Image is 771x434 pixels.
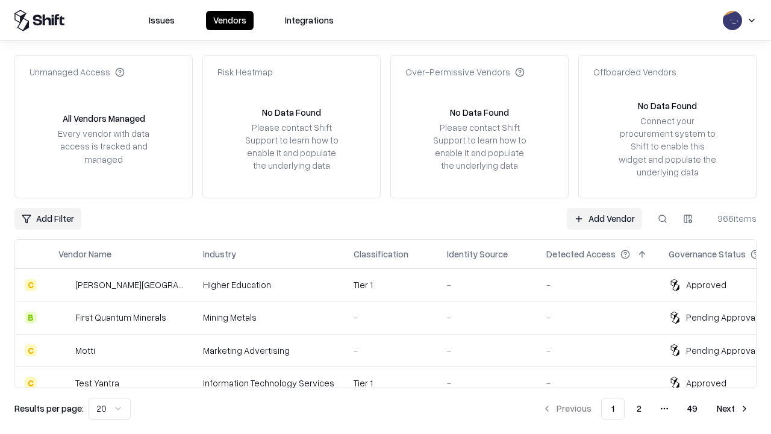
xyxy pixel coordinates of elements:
[686,278,726,291] div: Approved
[25,377,37,389] div: C
[75,311,166,324] div: First Quantum Minerals
[354,278,428,291] div: Tier 1
[14,402,84,415] p: Results per page:
[617,115,717,178] div: Connect your procurement system to Shift to enable this widget and populate the underlying data
[429,121,529,172] div: Please contact Shift Support to learn how to enable it and populate the underlying data
[58,377,70,389] img: Test Yantra
[601,398,625,420] button: 1
[203,278,334,291] div: Higher Education
[567,208,642,230] a: Add Vendor
[63,112,145,125] div: All Vendors Managed
[58,248,111,260] div: Vendor Name
[58,344,70,356] img: Motti
[30,66,125,78] div: Unmanaged Access
[686,311,757,324] div: Pending Approval
[142,11,182,30] button: Issues
[354,248,408,260] div: Classification
[203,344,334,357] div: Marketing Advertising
[242,121,342,172] div: Please contact Shift Support to learn how to enable it and populate the underlying data
[447,344,527,357] div: -
[546,311,649,324] div: -
[535,398,757,420] nav: pagination
[203,311,334,324] div: Mining Metals
[206,11,254,30] button: Vendors
[354,311,428,324] div: -
[25,344,37,356] div: C
[75,278,184,291] div: [PERSON_NAME][GEOGRAPHIC_DATA]
[25,312,37,324] div: B
[638,99,697,112] div: No Data Found
[354,344,428,357] div: -
[546,248,616,260] div: Detected Access
[25,279,37,291] div: C
[58,312,70,324] img: First Quantum Minerals
[686,344,757,357] div: Pending Approval
[546,278,649,291] div: -
[447,278,527,291] div: -
[669,248,746,260] div: Governance Status
[447,248,508,260] div: Identity Source
[262,106,321,119] div: No Data Found
[217,66,273,78] div: Risk Heatmap
[58,279,70,291] img: Reichman University
[710,398,757,420] button: Next
[354,377,428,389] div: Tier 1
[627,398,651,420] button: 2
[686,377,726,389] div: Approved
[447,377,527,389] div: -
[678,398,707,420] button: 49
[447,311,527,324] div: -
[75,344,95,357] div: Motti
[405,66,525,78] div: Over-Permissive Vendors
[14,208,81,230] button: Add Filter
[278,11,341,30] button: Integrations
[54,127,154,165] div: Every vendor with data access is tracked and managed
[203,248,236,260] div: Industry
[708,212,757,225] div: 966 items
[75,377,119,389] div: Test Yantra
[203,377,334,389] div: Information Technology Services
[546,377,649,389] div: -
[546,344,649,357] div: -
[450,106,509,119] div: No Data Found
[593,66,676,78] div: Offboarded Vendors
